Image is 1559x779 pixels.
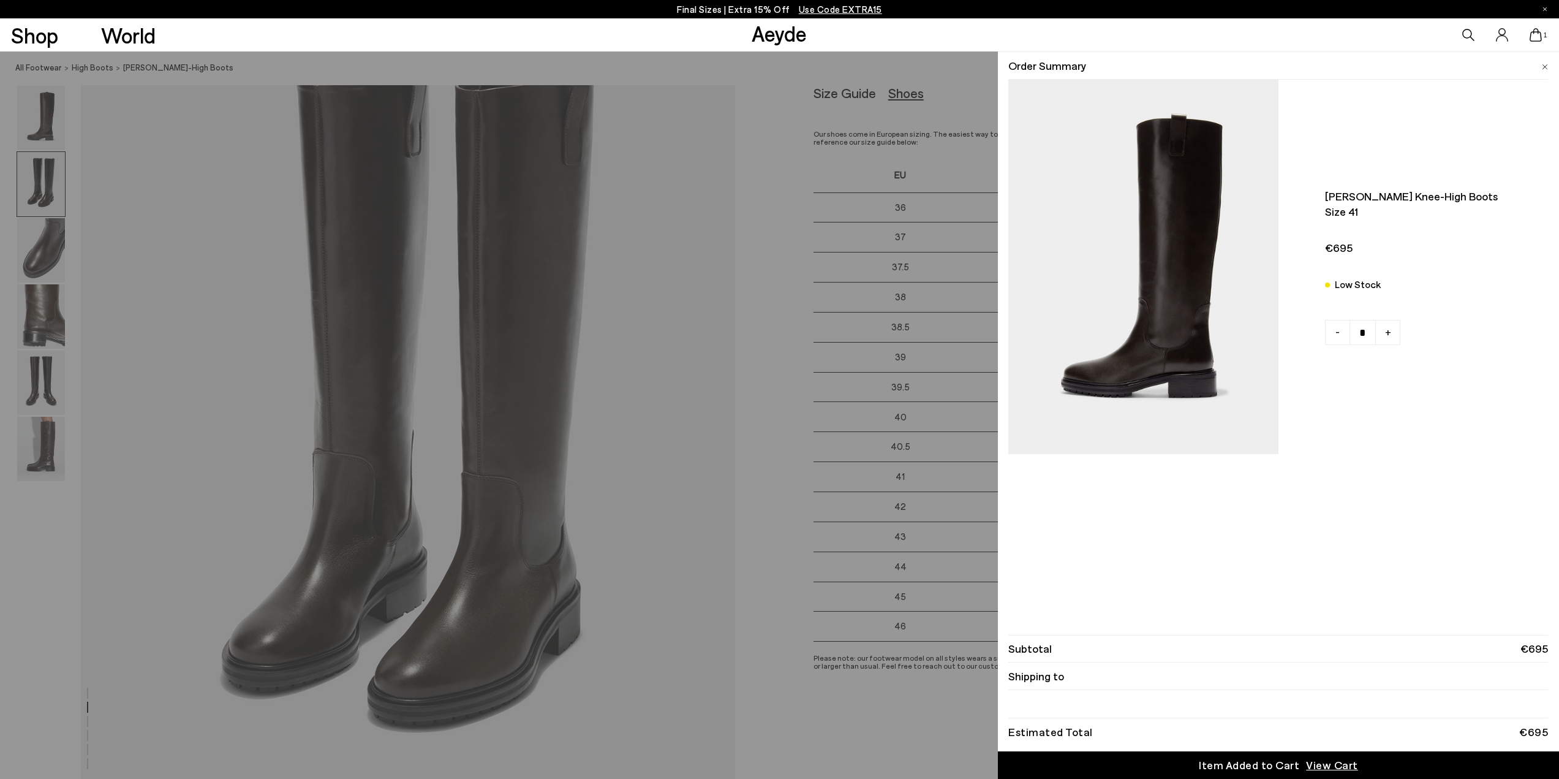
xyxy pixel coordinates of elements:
[1335,276,1381,292] div: Low Stock
[1335,324,1340,340] span: -
[1008,80,1278,454] img: AEYDE-HENRY-CALF-LEATHER-MOKA-1_37c21c2b-58e6-4746-a1ee-2841661d4dce_900x.jpg
[1519,728,1548,736] div: €695
[1542,32,1548,39] span: 1
[1375,320,1400,345] a: +
[1325,320,1350,345] a: -
[1530,28,1542,42] a: 1
[1385,324,1391,340] span: +
[1008,635,1548,663] li: Subtotal
[101,25,156,46] a: World
[1008,669,1064,684] span: Shipping to
[752,20,807,46] a: Aeyde
[1306,758,1358,773] span: View Cart
[1520,641,1548,656] span: €695
[1325,189,1538,204] span: [PERSON_NAME] knee-high boots
[1325,240,1538,256] span: €695
[1325,204,1538,219] span: Size 41
[998,751,1559,779] a: Item Added to Cart View Cart
[1008,58,1086,74] span: Order Summary
[11,25,58,46] a: Shop
[677,2,882,17] p: Final Sizes | Extra 15% Off
[799,4,882,15] span: Navigate to /collections/ss25-final-sizes
[1199,758,1299,773] div: Item Added to Cart
[1008,728,1093,736] div: Estimated Total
